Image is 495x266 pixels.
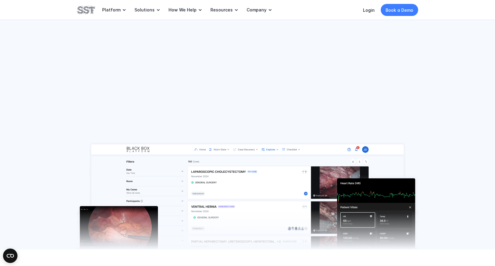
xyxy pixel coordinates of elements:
p: Solutions [134,7,155,13]
p: Company [247,7,266,13]
img: SST logo [77,5,95,15]
a: Login [363,8,375,13]
p: How We Help [169,7,197,13]
p: Resources [210,7,233,13]
button: Open CMP widget [3,249,17,263]
p: Book a Demo [386,7,413,13]
p: Platform [102,7,121,13]
a: Book a Demo [381,4,418,16]
img: Explorer Module UI [77,141,418,249]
